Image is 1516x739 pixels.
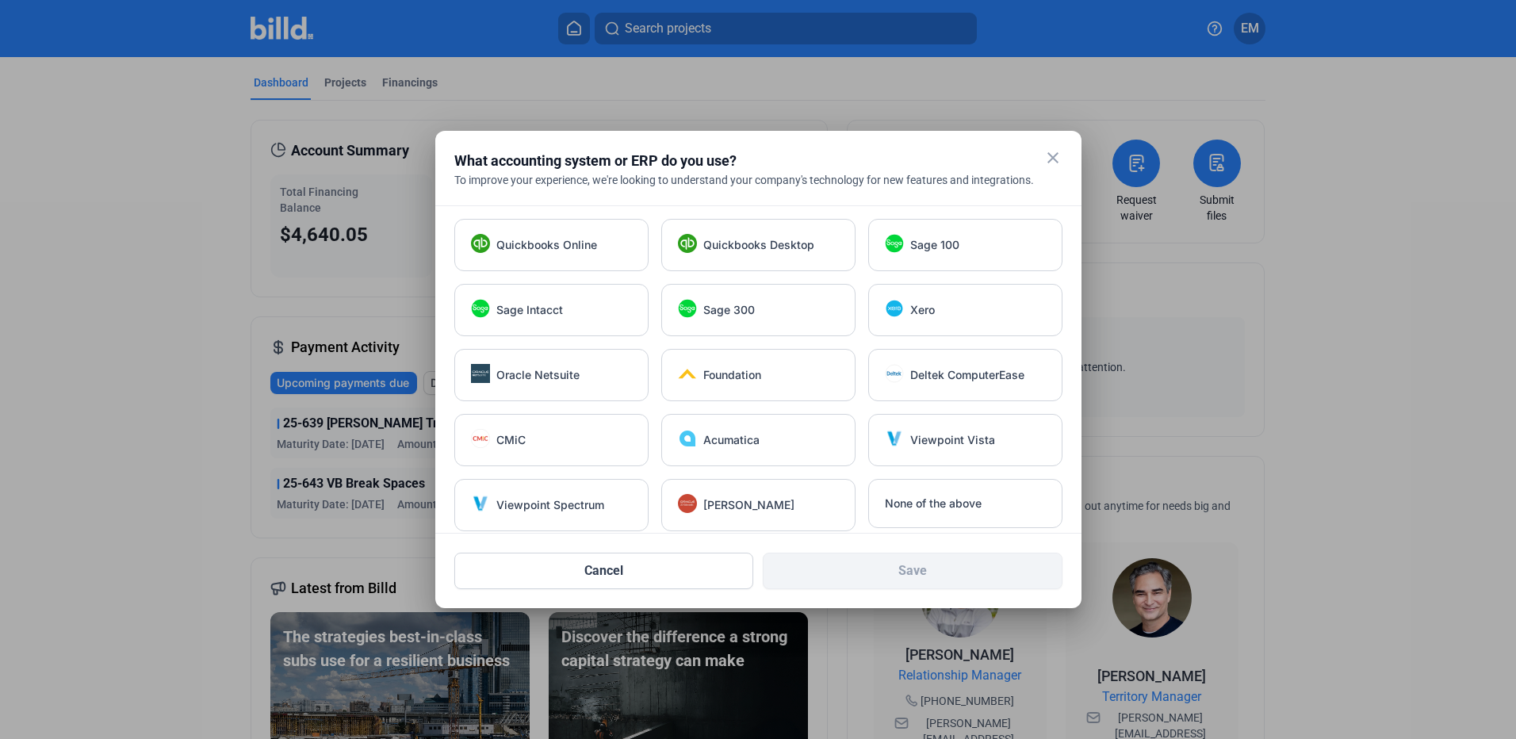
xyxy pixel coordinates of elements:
[703,367,761,383] span: Foundation
[496,367,580,383] span: Oracle Netsuite
[703,237,814,253] span: Quickbooks Desktop
[910,302,935,318] span: Xero
[454,553,754,589] button: Cancel
[910,367,1024,383] span: Deltek ComputerEase
[763,553,1062,589] button: Save
[910,432,995,448] span: Viewpoint Vista
[910,237,959,253] span: Sage 100
[454,172,1062,188] div: To improve your experience, we're looking to understand your company's technology for new feature...
[703,497,794,513] span: [PERSON_NAME]
[703,432,760,448] span: Acumatica
[496,497,604,513] span: Viewpoint Spectrum
[1043,148,1062,167] mat-icon: close
[496,432,526,448] span: CMiC
[885,496,982,511] span: None of the above
[496,237,597,253] span: Quickbooks Online
[496,302,563,318] span: Sage Intacct
[703,302,755,318] span: Sage 300
[454,150,1023,172] div: What accounting system or ERP do you use?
